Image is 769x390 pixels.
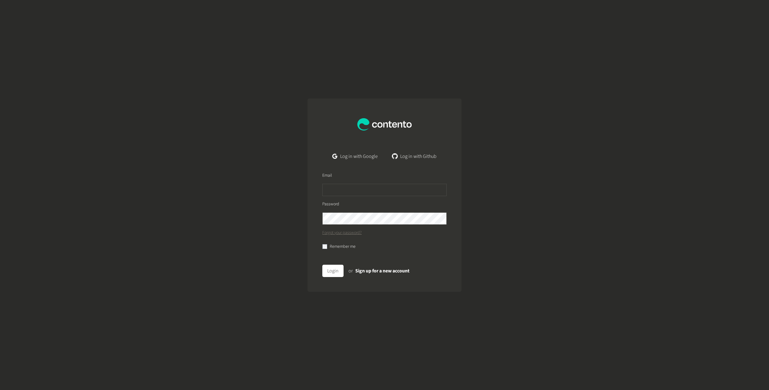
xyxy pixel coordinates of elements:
button: Login [322,265,344,277]
a: Log in with Github [388,150,441,163]
label: Password [322,201,339,207]
span: or [348,267,353,274]
label: Email [322,172,332,179]
a: Log in with Google [328,150,383,163]
label: Remember me [330,243,356,250]
a: Sign up for a new account [355,267,409,274]
a: Forgot your password? [322,230,362,236]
